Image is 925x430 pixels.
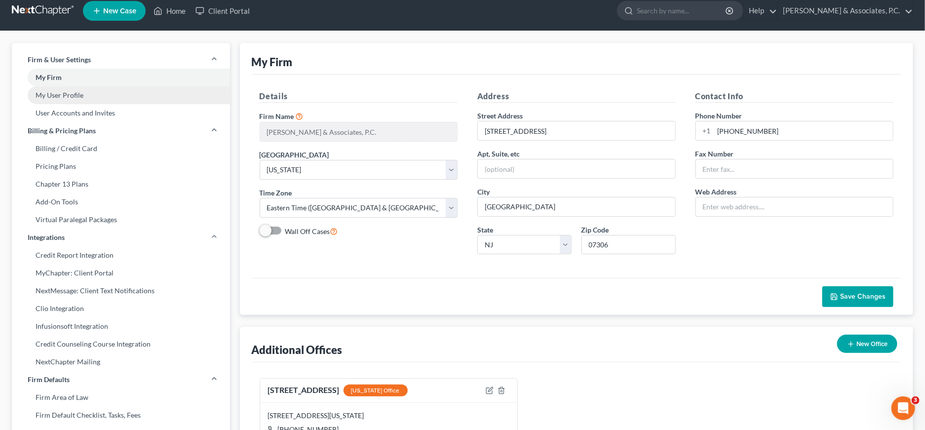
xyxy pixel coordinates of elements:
a: Clio Integration [12,300,230,317]
a: Firm & User Settings [12,51,230,69]
h5: Address [477,90,676,103]
label: [GEOGRAPHIC_DATA] [260,150,329,160]
input: Enter name... [260,122,458,141]
a: Credit Counseling Course Integration [12,335,230,353]
label: Zip Code [581,225,609,235]
h5: Details [260,90,458,103]
span: Billing & Pricing Plans [28,126,96,136]
a: NextMessage: Client Text Notifications [12,282,230,300]
label: Phone Number [695,111,742,121]
span: Firm Defaults [28,375,70,385]
span: Firm & User Settings [28,55,91,65]
div: [STREET_ADDRESS][US_STATE] [268,411,510,421]
div: [STREET_ADDRESS] [268,385,408,397]
button: Save Changes [822,286,893,307]
span: Firm Name [260,112,294,120]
div: Additional Offices [252,343,343,357]
div: [US_STATE] Office [344,385,408,396]
span: 3 [912,396,920,404]
a: Add-On Tools [12,193,230,211]
label: Apt, Suite, etc [477,149,520,159]
a: [PERSON_NAME] & Associates, P.C. [778,2,913,20]
a: Pricing Plans [12,157,230,175]
a: Infusionsoft Integration [12,317,230,335]
a: User Accounts and Invites [12,104,230,122]
input: XXXXX [581,235,676,255]
a: Firm Default Checklist, Tasks, Fees [12,406,230,424]
a: My User Profile [12,86,230,104]
input: Search by name... [637,1,727,20]
label: State [477,225,493,235]
label: Street Address [477,111,523,121]
a: MyChapter: Client Portal [12,264,230,282]
input: Enter phone... [714,121,893,140]
div: My Firm [252,55,293,69]
a: Virtual Paralegal Packages [12,211,230,229]
span: Wall Off Cases [285,227,330,235]
input: Enter address... [478,121,675,140]
a: Billing & Pricing Plans [12,122,230,140]
a: Integrations [12,229,230,246]
a: Firm Area of Law [12,389,230,406]
button: New Office [837,335,897,353]
a: Home [149,2,191,20]
input: Enter fax... [696,159,893,178]
input: (optional) [478,159,675,178]
input: Enter city... [478,197,675,216]
a: Help [744,2,777,20]
h5: Contact Info [695,90,894,103]
a: My Firm [12,69,230,86]
span: Save Changes [840,292,886,301]
input: Enter web address.... [696,197,893,216]
label: Web Address [695,187,737,197]
label: City [477,187,490,197]
a: Credit Report Integration [12,246,230,264]
div: +1 [696,121,714,140]
iframe: Intercom live chat [891,396,915,420]
label: Fax Number [695,149,734,159]
span: New Case [103,7,136,15]
a: Chapter 13 Plans [12,175,230,193]
label: Time Zone [260,188,292,198]
a: Billing / Credit Card [12,140,230,157]
a: NextChapter Mailing [12,353,230,371]
a: Client Portal [191,2,255,20]
a: Firm Defaults [12,371,230,389]
span: Integrations [28,233,65,242]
